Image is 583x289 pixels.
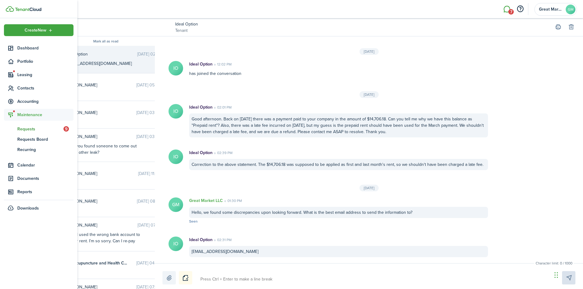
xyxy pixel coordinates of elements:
avatar-text: IO [169,104,183,119]
time: [DATE] 03:34 PM [136,133,167,140]
iframe: Chat Widget [482,223,583,289]
button: Open menu [4,24,73,36]
span: Documents [17,175,73,182]
time: [DATE] 03:43 PM [136,109,167,116]
a: Requests Board [4,134,73,144]
span: Maintenance [17,112,73,118]
span: Recurring [17,146,73,153]
time: [DATE] 02:31 PM [137,51,167,57]
span: Ideal Option [65,51,137,57]
span: Asa Acupuncture and Health Center [65,260,136,266]
time: 02:31 PM [213,237,232,243]
p: Great Market LLC [189,197,223,204]
a: Tenant [175,27,198,34]
time: 02:39 PM [213,150,233,156]
a: Reports [4,186,73,198]
time: [DATE] 11:35 AM [138,170,167,177]
div: Drag [554,266,558,284]
span: Leasing [17,72,73,78]
span: Pamela Charles [65,222,138,228]
a: Recurring [4,144,73,155]
span: Debra Ackerman [65,133,136,140]
img: TenantCloud [15,8,41,11]
div: [EMAIL_ADDRESS][DOMAIN_NAME] [189,246,488,257]
span: Great Market [539,7,563,12]
time: [DATE] 08:51 AM [137,198,167,204]
time: [DATE] 07:19 PM [138,222,167,228]
div: [EMAIL_ADDRESS][DOMAIN_NAME] [65,60,141,67]
a: Ideal Option [175,21,198,27]
span: Portfolio [17,58,73,65]
div: [DATE] [360,185,379,191]
avatar-text: GM [169,197,183,212]
div: Correction to the above statement. The $14,706.18 was supposed to be applied as first and last mo... [189,159,488,170]
div: Hello! I used the wrong bank account to pay for rent. I’m so sorry. Can I re-pay under the correc... [65,231,141,257]
button: Notice [179,271,192,284]
p: Ideal Option [189,237,213,243]
div: Hello, we found some discrepancies upon looking forward. What is the best email address to send t... [189,207,488,218]
p: Ideal Option [189,150,213,156]
span: Eric Spencer [65,82,136,88]
time: [DATE] 05:07 PM [136,82,167,88]
button: Print [554,23,562,32]
p: Ideal Option [189,104,213,110]
span: Dashboard [17,45,73,51]
span: Contacts [17,85,73,91]
time: 02:01 PM [213,105,232,110]
span: Ansari Torobekova [65,170,138,177]
span: Downloads [17,205,39,211]
span: 9 [63,126,69,132]
div: Good afternoon. Back on [DATE] there was a payment paid to your company in the amount of $14,706.... [189,113,488,137]
img: TenantCloud [6,6,14,12]
span: Seen [189,219,198,224]
span: Rana Tan [65,109,136,116]
a: Requests9 [4,124,73,134]
button: Mark all as read [93,39,118,44]
span: Create New [25,28,46,32]
avatar-text: GM [566,5,575,14]
avatar-text: IO [169,150,183,164]
span: Calendar [17,162,73,168]
span: Accounting [17,98,73,105]
span: Requests Board [17,136,73,143]
span: Requests [17,126,63,132]
avatar-text: IO [169,61,183,76]
span: Bailey Naber [65,198,137,204]
time: 12:02 PM [213,62,232,67]
div: [DATE] [360,48,379,55]
time: 01:30 PM [223,198,242,203]
input: search [39,18,172,36]
span: Reports [17,189,73,195]
button: Open resource center [515,4,525,14]
a: Dashboard [4,42,73,54]
div: has joined the conversation [183,61,494,77]
p: Ideal Option [189,61,213,67]
div: Have you found soneone to come out for the other leak? [65,143,141,156]
time: [DATE] 04:38 PM [136,260,167,266]
div: [DATE] [360,91,379,98]
avatar-text: IO [169,237,183,251]
button: Delete [567,23,575,32]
